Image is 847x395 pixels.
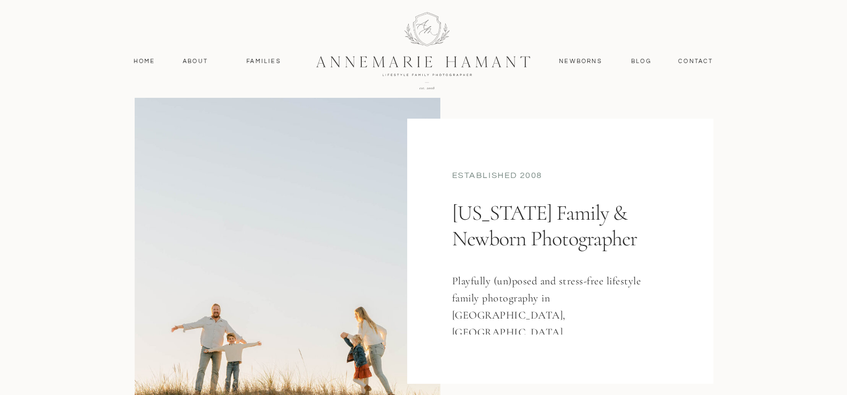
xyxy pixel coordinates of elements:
h1: [US_STATE] Family & Newborn Photographer [452,200,664,292]
a: About [180,57,211,66]
a: Blog [629,57,654,66]
div: established 2008 [452,169,669,184]
a: Newborns [555,57,607,66]
a: contact [673,57,719,66]
a: Home [129,57,160,66]
h3: Playfully (un)posed and stress-free lifestyle family photography in [GEOGRAPHIC_DATA], [GEOGRAPHI... [452,273,654,335]
a: Families [240,57,288,66]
